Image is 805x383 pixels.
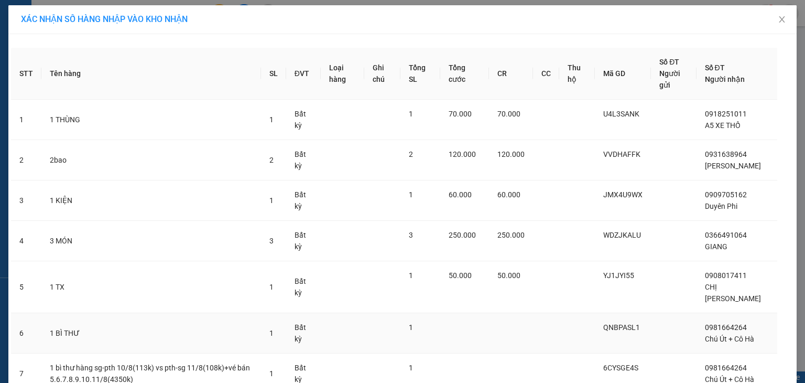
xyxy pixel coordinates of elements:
[533,48,559,100] th: CC
[286,48,321,100] th: ĐVT
[11,313,41,354] td: 6
[705,323,747,332] span: 0981664264
[705,271,747,280] span: 0908017411
[778,15,786,24] span: close
[409,190,413,199] span: 1
[409,150,413,158] span: 2
[269,283,274,291] span: 1
[41,261,261,313] td: 1 TX
[603,190,643,199] span: JMX4U9WX
[41,313,261,354] td: 1 BÌ THƯ
[41,48,261,100] th: Tên hàng
[603,110,639,118] span: U4L3SANK
[11,261,41,313] td: 5
[409,231,413,239] span: 3
[705,283,761,303] span: CHỊ [PERSON_NAME]
[409,271,413,280] span: 1
[286,221,321,261] td: Bất kỳ
[705,190,747,199] span: 0909705162
[489,48,533,100] th: CR
[497,190,520,199] span: 60.000
[449,231,476,239] span: 250.000
[497,150,525,158] span: 120.000
[705,242,727,251] span: GIANG
[41,100,261,140] td: 1 THÙNG
[705,110,747,118] span: 0918251011
[261,48,286,100] th: SL
[364,48,401,100] th: Ghi chú
[705,75,745,83] span: Người nhận
[41,221,261,261] td: 3 MÓN
[449,110,472,118] span: 70.000
[400,48,440,100] th: Tổng SL
[705,202,737,210] span: Duyên Phi
[559,48,595,100] th: Thu hộ
[409,323,413,332] span: 1
[11,100,41,140] td: 1
[705,231,747,239] span: 0366491064
[705,121,741,130] span: A5 XE THỒ
[497,231,525,239] span: 250.000
[603,150,640,158] span: VVDHAFFK
[409,110,413,118] span: 1
[286,261,321,313] td: Bất kỳ
[11,180,41,221] td: 3
[603,364,638,372] span: 6CYSGE4S
[449,150,476,158] span: 120.000
[321,48,364,100] th: Loại hàng
[705,364,747,372] span: 0981664264
[603,231,641,239] span: WDZJKALU
[659,69,680,89] span: Người gửi
[286,313,321,354] td: Bất kỳ
[497,271,520,280] span: 50.000
[269,115,274,124] span: 1
[659,58,679,66] span: Số ĐT
[269,369,274,378] span: 1
[595,48,651,100] th: Mã GD
[11,48,41,100] th: STT
[286,180,321,221] td: Bất kỳ
[603,323,640,332] span: QNBPASL1
[11,140,41,180] td: 2
[767,5,797,35] button: Close
[269,237,274,245] span: 3
[41,180,261,221] td: 1 KIỆN
[41,140,261,180] td: 2bao
[21,14,188,24] span: XÁC NHẬN SỐ HÀNG NHẬP VÀO KHO NHẬN
[705,150,747,158] span: 0931638964
[269,156,274,164] span: 2
[286,140,321,180] td: Bất kỳ
[440,48,489,100] th: Tổng cước
[269,196,274,205] span: 1
[705,63,725,72] span: Số ĐT
[705,335,754,343] span: Chú Út + Cô Hà
[11,221,41,261] td: 4
[449,190,472,199] span: 60.000
[497,110,520,118] span: 70.000
[449,271,472,280] span: 50.000
[705,162,761,170] span: [PERSON_NAME]
[269,329,274,337] span: 1
[603,271,634,280] span: YJ1JYI55
[409,364,413,372] span: 1
[286,100,321,140] td: Bất kỳ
